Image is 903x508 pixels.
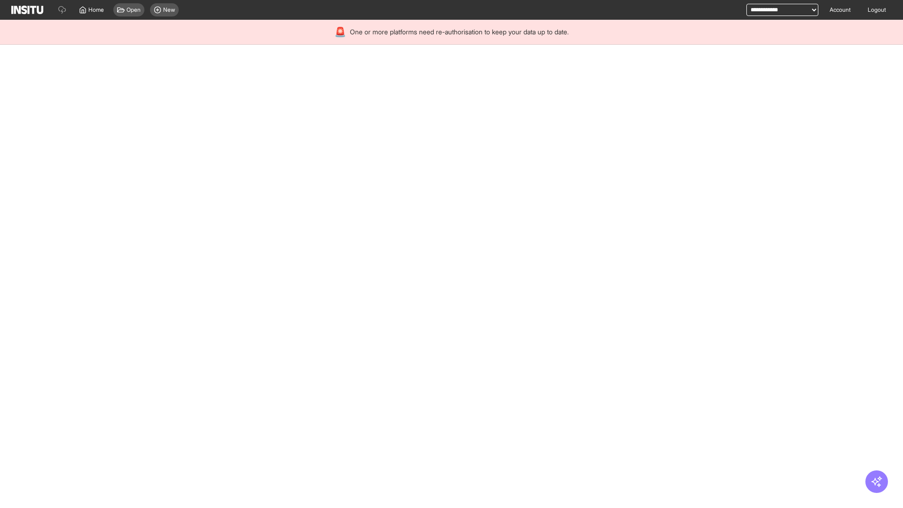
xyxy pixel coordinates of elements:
[11,6,43,14] img: Logo
[163,6,175,14] span: New
[88,6,104,14] span: Home
[350,27,569,37] span: One or more platforms need re-authorisation to keep your data up to date.
[334,25,346,39] div: 🚨
[127,6,141,14] span: Open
